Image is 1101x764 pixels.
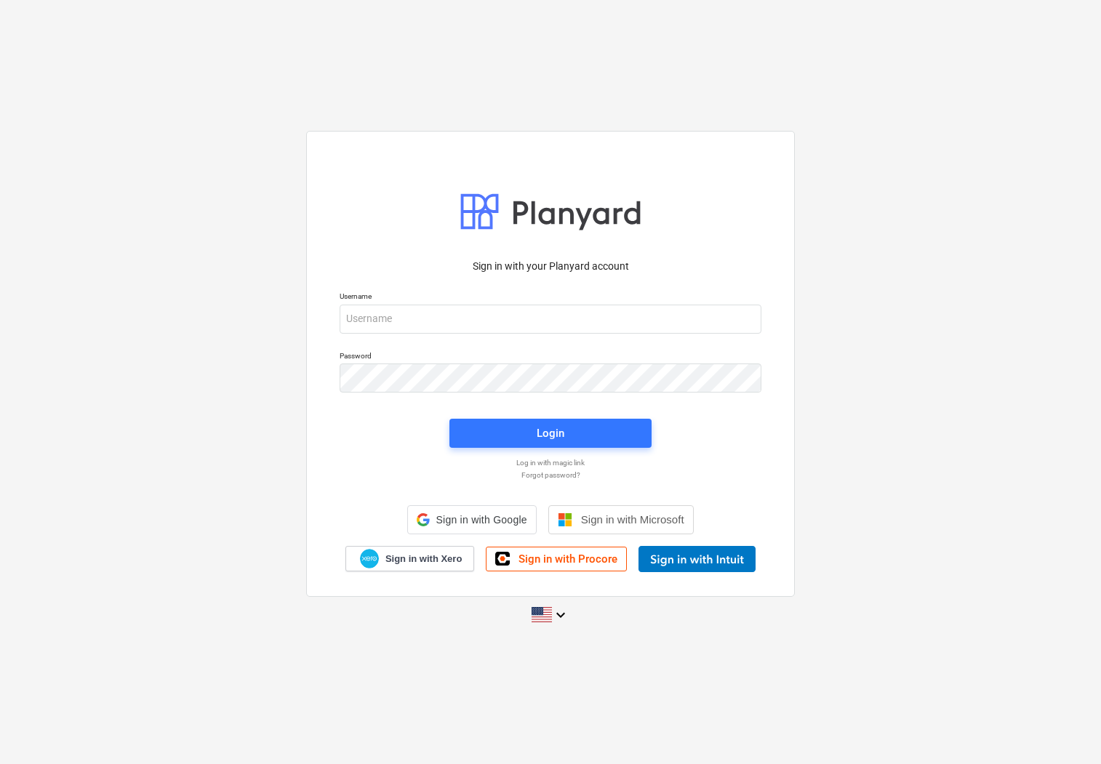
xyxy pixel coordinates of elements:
a: Sign in with Procore [486,547,627,571]
a: Forgot password? [332,470,769,480]
div: Login [537,424,564,443]
img: Xero logo [360,549,379,568]
p: Password [340,351,761,363]
span: Sign in with Xero [385,552,462,566]
span: Sign in with Google [436,514,527,526]
button: Login [449,419,652,448]
span: Sign in with Microsoft [581,513,684,526]
p: Sign in with your Planyard account [340,259,761,274]
img: Microsoft logo [558,512,572,527]
a: Sign in with Xero [345,546,475,571]
a: Log in with magic link [332,458,769,467]
input: Username [340,305,761,334]
i: keyboard_arrow_down [552,606,569,624]
p: Username [340,291,761,304]
span: Sign in with Procore [519,552,617,566]
div: Sign in with Google [407,505,536,534]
